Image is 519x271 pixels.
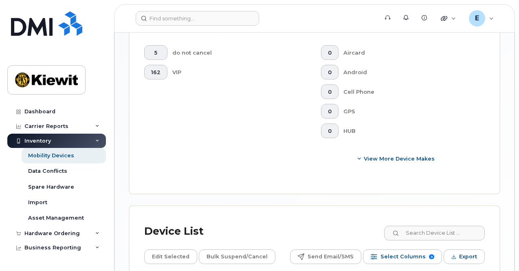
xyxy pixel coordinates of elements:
[144,221,204,242] div: Device List
[429,254,434,260] span: 9
[380,251,426,263] span: Select Columns
[321,45,339,60] button: 0
[463,10,499,26] div: Emilio.Gutierrez
[364,155,435,163] span: View More Device Makes
[290,249,361,264] button: Send Email/SMS
[343,45,472,60] div: Aircard
[207,251,268,263] span: Bulk Suspend/Cancel
[151,50,161,56] span: 5
[144,45,167,60] button: 5
[475,13,479,23] span: E
[328,69,332,76] span: 0
[151,69,161,76] span: 162
[459,251,477,263] span: Export
[435,10,462,26] div: Quicklinks
[321,151,472,166] button: View More Device Makes
[172,65,295,79] div: VIP
[136,11,259,26] input: Find something...
[308,251,354,263] span: Send Email/SMS
[321,123,339,138] button: 0
[152,251,189,263] span: Edit Selected
[321,84,339,99] button: 0
[343,104,472,119] div: GPS
[328,128,332,134] span: 0
[328,50,332,56] span: 0
[328,108,332,115] span: 0
[384,226,485,240] input: Search Device List ...
[321,104,339,119] button: 0
[484,236,513,265] iframe: Messenger Launcher
[199,249,275,264] button: Bulk Suspend/Cancel
[172,45,295,60] div: do not cancel
[144,65,167,79] button: 162
[343,84,472,99] div: Cell Phone
[328,89,332,95] span: 0
[444,249,485,264] button: Export
[363,249,442,264] button: Select Columns 9
[343,123,472,138] div: HUB
[343,65,472,79] div: Android
[144,249,197,264] button: Edit Selected
[321,65,339,79] button: 0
